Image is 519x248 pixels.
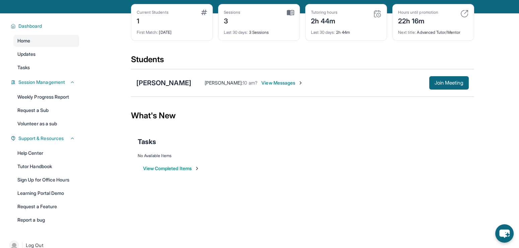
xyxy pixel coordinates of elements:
a: Request a Sub [13,104,79,116]
div: 2h 44m [311,26,381,35]
a: Home [13,35,79,47]
div: What's New [131,101,474,130]
span: View Messages [261,80,303,86]
div: 22h 16m [398,15,438,26]
a: Weekly Progress Report [13,91,79,103]
a: Report a bug [13,214,79,226]
div: Students [131,54,474,69]
span: Dashboard [18,23,42,29]
span: Home [17,37,30,44]
button: Session Management [16,79,75,86]
span: Updates [17,51,36,57]
div: 3 Sessions [224,26,294,35]
a: Help Center [13,147,79,159]
a: Updates [13,48,79,60]
div: 3 [224,15,241,26]
img: card [201,10,207,15]
div: 2h 44m [311,15,338,26]
a: Sign Up for Office Hours [13,174,79,186]
span: Last 30 days : [311,30,335,35]
span: Tasks [17,64,30,71]
img: card [460,10,468,18]
button: Support & Resources [16,135,75,142]
span: 10 am? [243,80,257,86]
span: First Match : [137,30,158,35]
div: Hours until promotion [398,10,438,15]
img: Chevron-Right [298,80,303,86]
button: Join Meeting [429,76,469,90]
div: No Available Items [138,153,467,158]
span: Last 30 days : [224,30,248,35]
span: Session Management [18,79,65,86]
img: card [287,10,294,16]
span: Join Meeting [435,81,463,85]
a: Learning Portal Demo [13,187,79,199]
div: Sessions [224,10,241,15]
div: Tutoring hours [311,10,338,15]
div: Current Students [137,10,169,15]
span: Support & Resources [18,135,64,142]
a: Volunteer as a sub [13,118,79,130]
div: [PERSON_NAME] [136,78,191,88]
div: Advanced Tutor/Mentor [398,26,468,35]
a: Tutor Handbook [13,160,79,172]
span: [PERSON_NAME] : [205,80,243,86]
button: View Completed Items [143,165,200,172]
button: chat-button [495,224,514,243]
img: card [373,10,381,18]
a: Request a Feature [13,201,79,213]
a: Tasks [13,61,79,74]
div: [DATE] [137,26,207,35]
span: Tasks [138,137,156,146]
span: Next title : [398,30,416,35]
div: 1 [137,15,169,26]
button: Dashboard [16,23,75,29]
